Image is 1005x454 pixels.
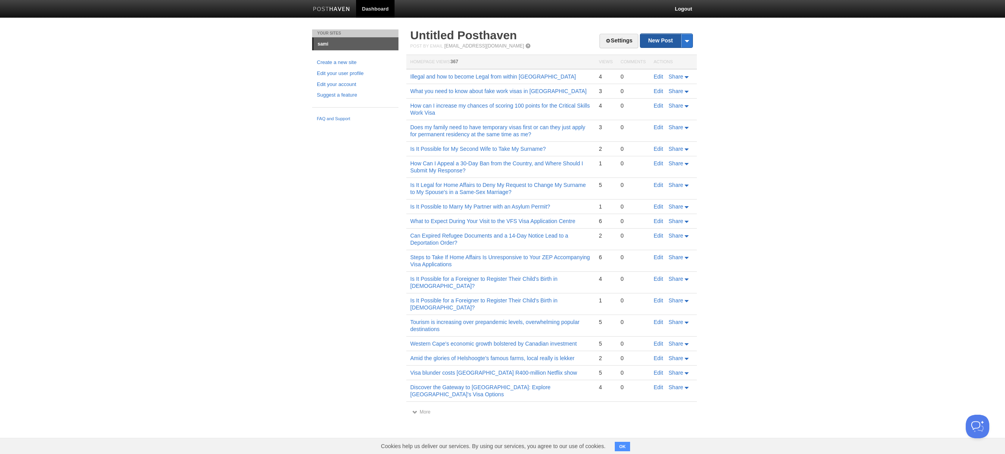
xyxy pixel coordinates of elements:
div: 3 [599,88,612,95]
a: Edit [654,203,663,210]
a: Edit [654,297,663,304]
div: 0 [621,203,646,210]
a: FAQ and Support [317,115,394,123]
th: Homepage Views [406,55,595,70]
div: 4 [599,102,612,109]
a: Is It Possible to Marry My Partner with an Asylum Permit? [410,203,550,210]
a: Edit [654,319,663,325]
div: 4 [599,384,612,391]
a: Is It Possible for a Foreigner to Register Their Child's Birth in [DEMOGRAPHIC_DATA]? [410,297,557,311]
span: Share [669,370,683,376]
a: Settings [599,34,638,48]
a: Amid the glories of Helshoogte’s famous farms, local really is lekker [410,355,574,361]
span: 367 [450,59,458,64]
span: Share [669,319,683,325]
div: 0 [621,181,646,189]
div: 0 [621,124,646,131]
div: 0 [621,73,646,80]
div: 4 [599,73,612,80]
span: Post by Email [410,44,443,48]
span: Share [669,124,683,130]
span: Share [669,384,683,390]
div: 2 [599,355,612,362]
a: Western Cape's economic growth bolstered by Canadian investment [410,340,577,347]
div: 0 [621,384,646,391]
div: 0 [621,355,646,362]
div: 0 [621,369,646,376]
a: Suggest a feature [317,91,394,99]
div: 0 [621,88,646,95]
a: Is It Possible for a Foreigner to Register Their Child's Birth in [DEMOGRAPHIC_DATA]? [410,276,557,289]
a: Edit [654,340,663,347]
div: 0 [621,319,646,326]
a: Edit [654,160,663,167]
a: Edit [654,276,663,282]
div: 0 [621,232,646,239]
a: Illegal and how to become Legal from within [GEOGRAPHIC_DATA] [410,73,576,80]
a: New Post [640,34,693,48]
a: Edit [654,182,663,188]
span: Share [669,297,683,304]
span: Share [669,88,683,94]
a: How Can I Appeal a 30-Day Ban from the Country, and Where Should I Submit My Response? [410,160,583,174]
img: Posthaven-bar [313,7,350,13]
div: 0 [621,340,646,347]
th: Actions [650,55,697,70]
div: 0 [621,297,646,304]
a: Edit [654,355,663,361]
div: 0 [621,218,646,225]
th: Views [595,55,616,70]
div: 0 [621,254,646,261]
a: Edit [654,103,663,109]
span: Share [669,254,683,260]
a: Tourism is increasing over prepandemic levels, overwhelming popular destinations [410,319,579,332]
a: Edit [654,384,663,390]
span: Share [669,160,683,167]
li: Your Sites [312,29,398,37]
a: Edit [654,370,663,376]
a: Is It Legal for Home Affairs to Deny My Request to Change My Surname to My Spouse's in a Same-Sex... [410,182,586,195]
span: Share [669,218,683,224]
a: Steps to Take If Home Affairs Is Unresponsive to Your ZEP Accompanying Visa Applications [410,254,590,267]
span: Share [669,146,683,152]
div: 3 [599,124,612,131]
div: 4 [599,275,612,282]
a: Discover the Gateway to [GEOGRAPHIC_DATA]: Explore [GEOGRAPHIC_DATA]'s Visa Options [410,384,550,397]
span: Share [669,355,683,361]
a: Edit [654,124,663,130]
span: Share [669,73,683,80]
iframe: Help Scout Beacon - Open [966,415,989,438]
div: 5 [599,340,612,347]
div: 0 [621,102,646,109]
a: Untitled Posthaven [410,29,517,42]
div: 0 [621,145,646,152]
a: Edit your user profile [317,70,394,78]
span: Share [669,182,683,188]
a: [EMAIL_ADDRESS][DOMAIN_NAME] [444,43,524,49]
a: Edit [654,254,663,260]
button: OK [615,442,630,451]
a: Edit [654,218,663,224]
a: Edit your account [317,81,394,89]
a: What to Expect During Your Visit to the VFS Visa Application Centre [410,218,576,224]
div: 2 [599,232,612,239]
span: Cookies help us deliver our services. By using our services, you agree to our use of cookies. [373,438,613,454]
a: Edit [654,73,663,80]
div: 6 [599,254,612,261]
a: Edit [654,232,663,239]
div: 1 [599,203,612,210]
a: sami [314,38,398,50]
a: What you need to know about fake work visas in [GEOGRAPHIC_DATA] [410,88,587,94]
div: 0 [621,275,646,282]
div: 2 [599,145,612,152]
div: 1 [599,297,612,304]
div: 5 [599,369,612,376]
span: Share [669,340,683,347]
a: Can Expired Refugee Documents and a 14-Day Notice Lead to a Deportation Order? [410,232,568,246]
a: Does my family need to have temporary visas first or can they just apply for permanent residency ... [410,124,585,137]
div: 6 [599,218,612,225]
div: 5 [599,181,612,189]
a: How can I increase my chances of scoring 100 points for the Critical Skills Work Visa [410,103,590,116]
div: 0 [621,160,646,167]
a: Create a new site [317,59,394,67]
